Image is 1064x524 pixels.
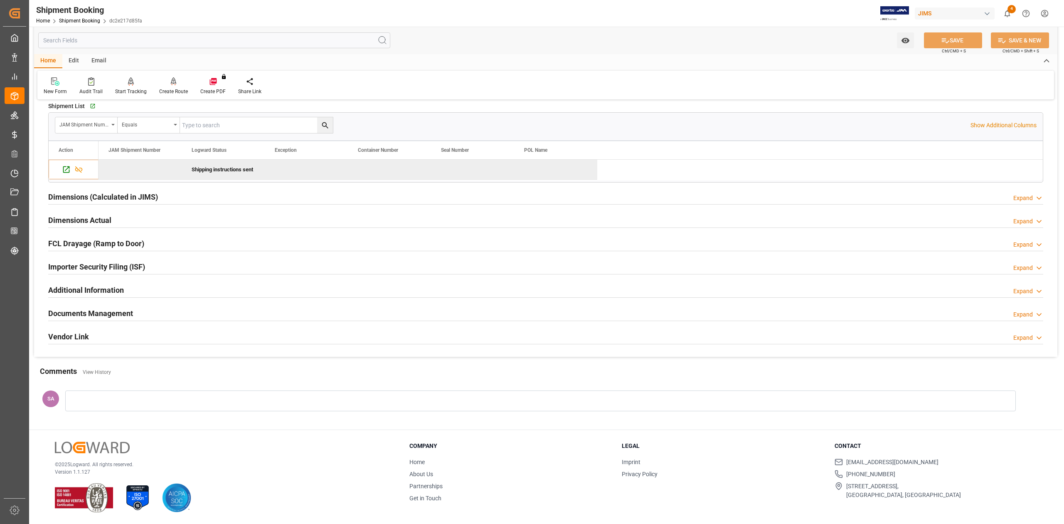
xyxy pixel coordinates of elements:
[622,471,658,477] a: Privacy Policy
[34,54,62,68] div: Home
[59,119,108,129] div: JAM Shipment Number
[59,147,73,153] div: Action
[358,147,398,153] span: Container Number
[49,160,99,180] div: Press SPACE to deselect this row.
[524,147,547,153] span: POL Name
[1017,4,1035,23] button: Help Center
[115,88,147,95] div: Start Tracking
[40,366,77,377] h2: Comments
[409,442,611,450] h3: Company
[83,369,111,375] a: View History
[409,495,441,502] a: Get in Touch
[846,458,938,467] span: [EMAIL_ADDRESS][DOMAIN_NAME]
[846,482,961,499] span: [STREET_ADDRESS], [GEOGRAPHIC_DATA], [GEOGRAPHIC_DATA]
[36,18,50,24] a: Home
[99,160,597,180] div: Press SPACE to deselect this row.
[998,4,1017,23] button: show 4 new notifications
[441,147,469,153] span: Seal Number
[55,442,130,454] img: Logward Logo
[1013,334,1033,342] div: Expand
[48,191,158,203] h2: Dimensions (Calculated in JIMS)
[238,88,261,95] div: Share Link
[180,117,333,133] input: Type to search
[1013,194,1033,203] div: Expand
[79,88,103,95] div: Audit Trail
[59,18,100,24] a: Shipment Booking
[622,459,640,465] a: Imprint
[409,459,425,465] a: Home
[897,32,914,48] button: open menu
[942,48,966,54] span: Ctrl/CMD + S
[409,483,443,489] a: Partnerships
[192,160,255,179] div: Shipping instructions sent
[162,483,191,512] img: AICPA SOC
[48,215,111,226] h2: Dimensions Actual
[48,261,145,272] h2: Importer Security Filing (ISF)
[192,147,227,153] span: Logward Status
[48,284,124,296] h2: Additional Information
[122,119,171,129] div: Equals
[159,88,188,95] div: Create Route
[48,308,133,319] h2: Documents Management
[1013,217,1033,226] div: Expand
[991,32,1049,48] button: SAVE & NEW
[1013,264,1033,272] div: Expand
[846,470,895,479] span: [PHONE_NUMBER]
[44,88,67,95] div: New Form
[38,32,390,48] input: Search Fields
[1007,5,1016,13] span: 4
[317,117,333,133] button: search button
[1002,48,1039,54] span: Ctrl/CMD + Shift + S
[1013,310,1033,319] div: Expand
[55,117,118,133] button: open menu
[47,395,54,402] span: SA
[924,32,982,48] button: SAVE
[36,4,142,16] div: Shipment Booking
[1013,240,1033,249] div: Expand
[1013,287,1033,296] div: Expand
[55,483,113,512] img: ISO 9001 & ISO 14001 Certification
[85,54,113,68] div: Email
[835,442,1037,450] h3: Contact
[118,117,180,133] button: open menu
[409,471,433,477] a: About Us
[880,6,909,21] img: Exertis%20JAM%20-%20Email%20Logo.jpg_1722504956.jpg
[915,5,998,21] button: JIMS
[55,468,389,476] p: Version 1.1.127
[622,442,824,450] h3: Legal
[55,461,389,468] p: © 2025 Logward. All rights reserved.
[48,331,89,342] h2: Vendor Link
[123,483,152,512] img: ISO 27001 Certification
[62,54,85,68] div: Edit
[108,147,160,153] span: JAM Shipment Number
[970,121,1037,130] p: Show Additional Columns
[48,102,85,111] span: Shipment List
[915,7,995,20] div: JIMS
[48,238,144,249] h2: FCL Drayage (Ramp to Door)
[275,147,297,153] span: Exception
